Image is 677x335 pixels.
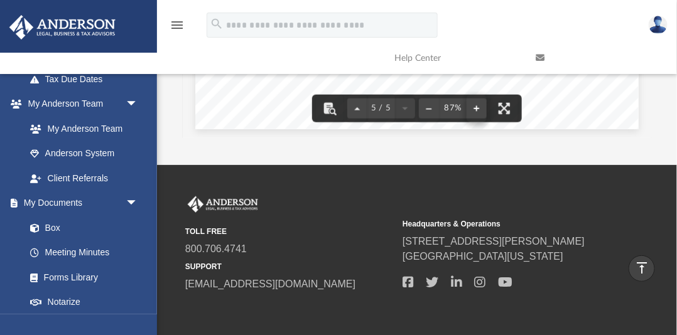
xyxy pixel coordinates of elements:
a: Box [18,215,144,240]
i: menu [170,18,185,33]
a: Help Center [385,33,526,83]
img: Anderson Advisors Platinum Portal [6,15,119,40]
a: My Anderson Teamarrow_drop_down [9,92,151,117]
a: Anderson System [18,141,151,166]
button: Zoom in [467,95,487,122]
a: [EMAIL_ADDRESS][DOMAIN_NAME] [185,279,355,289]
button: Enter fullscreen [490,95,518,122]
a: My Documentsarrow_drop_down [9,191,151,216]
a: Notarize [18,290,151,315]
span: 5 / 5 [367,104,395,112]
img: Anderson Advisors Platinum Portal [185,196,261,213]
a: 800.706.4741 [185,243,247,254]
small: Headquarters & Operations [403,218,611,230]
a: vertical_align_top [629,255,655,282]
small: SUPPORT [185,261,394,272]
small: TOLL FREE [185,226,394,237]
button: 5 / 5 [367,95,395,122]
button: Previous page [347,95,367,122]
a: [STREET_ADDRESS][PERSON_NAME] [403,236,585,247]
a: My Anderson Team [18,116,144,141]
i: vertical_align_top [634,260,649,275]
div: Current zoom level [439,104,467,112]
button: Zoom out [419,95,439,122]
i: search [210,17,224,31]
a: Forms Library [18,265,144,290]
a: Tax Due Dates [18,66,157,92]
img: User Pic [649,16,668,34]
button: Toggle findbar [316,95,344,122]
span: arrow_drop_down [126,92,151,117]
a: menu [170,24,185,33]
span: arrow_drop_down [126,191,151,216]
a: Client Referrals [18,166,151,191]
a: Meeting Minutes [18,240,151,265]
a: [GEOGRAPHIC_DATA][US_STATE] [403,251,563,262]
